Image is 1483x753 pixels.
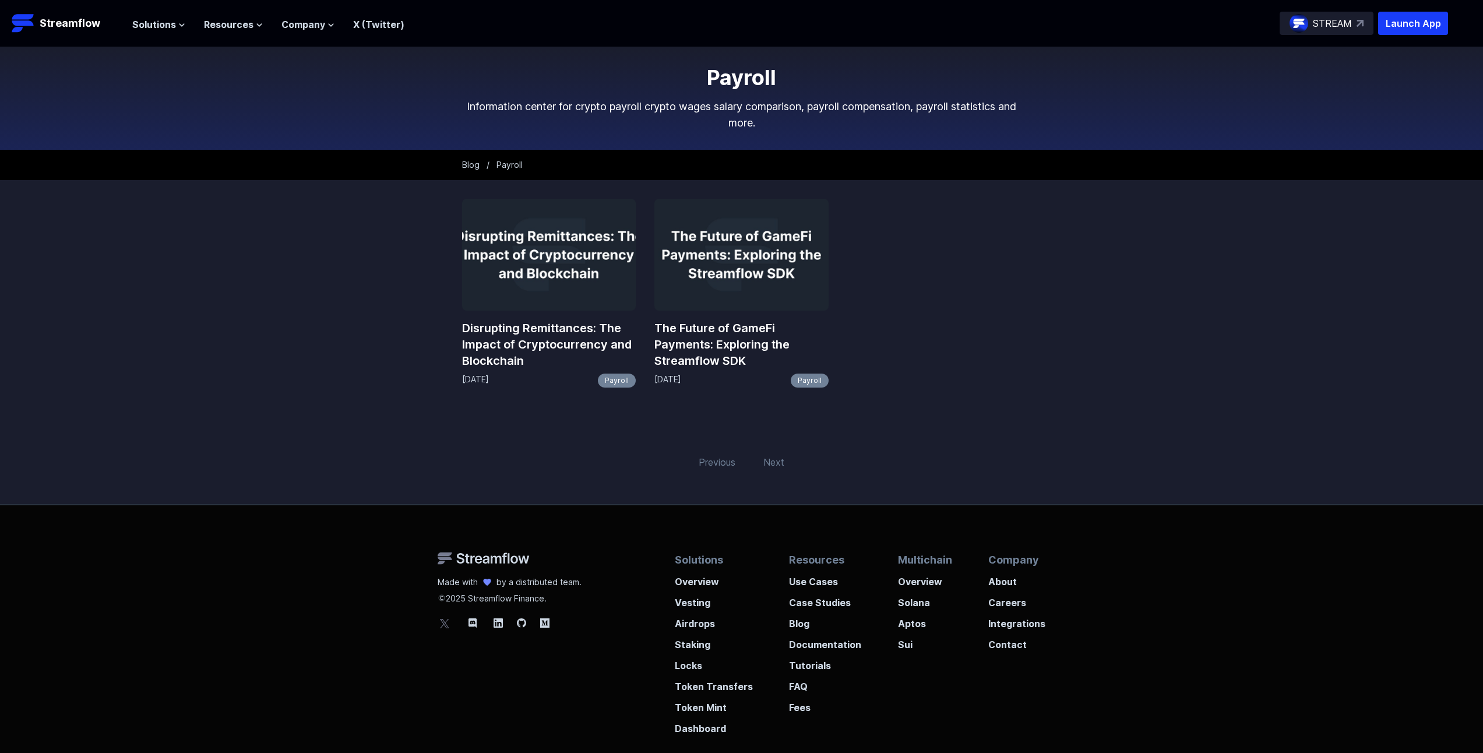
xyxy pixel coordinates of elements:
[675,589,753,610] a: Vesting
[675,694,753,715] a: Token Mint
[438,576,478,588] p: Made with
[462,320,636,369] a: Disrupting Remittances: The Impact of Cryptocurrency and Blockchain
[898,610,952,631] a: Aptos
[462,199,636,311] img: Disrupting Remittances: The Impact of Cryptocurrency and Blockchain
[692,448,742,476] span: Previous
[40,15,100,31] p: Streamflow
[462,98,1021,131] p: Information center for crypto payroll crypto wages salary comparison, payroll compensation, payro...
[789,552,861,568] p: Resources
[675,610,753,631] a: Airdrops
[675,652,753,673] a: Locks
[1280,12,1373,35] a: STREAM
[898,589,952,610] a: Solana
[204,17,263,31] button: Resources
[988,631,1045,652] a: Contact
[496,576,582,588] p: by a distributed team.
[598,374,636,388] a: Payroll
[438,588,582,604] p: 2025 Streamflow Finance.
[462,160,480,170] a: Blog
[438,552,530,565] img: Streamflow Logo
[462,66,1021,89] h1: Payroll
[204,17,253,31] span: Resources
[791,374,829,388] a: Payroll
[132,17,185,31] button: Solutions
[487,160,489,170] span: /
[496,160,523,170] span: Payroll
[988,552,1045,568] p: Company
[132,17,176,31] span: Solutions
[1290,14,1308,33] img: streamflow-logo-circle.png
[789,673,861,694] a: FAQ
[1313,16,1352,30] p: STREAM
[281,17,334,31] button: Company
[654,374,681,388] p: [DATE]
[12,12,35,35] img: Streamflow Logo
[988,610,1045,631] a: Integrations
[353,19,404,30] a: X (Twitter)
[789,589,861,610] a: Case Studies
[281,17,325,31] span: Company
[789,568,861,589] a: Use Cases
[789,631,861,652] a: Documentation
[675,552,753,568] p: Solutions
[654,199,829,311] img: The Future of GameFi Payments: Exploring the Streamflow SDK
[789,694,861,715] a: Fees
[789,652,861,673] a: Tutorials
[1378,12,1448,35] button: Launch App
[675,568,753,589] a: Overview
[675,673,753,694] a: Token Transfers
[654,320,829,369] a: The Future of GameFi Payments: Exploring the Streamflow SDK
[12,12,121,35] a: Streamflow
[988,589,1045,610] a: Careers
[789,610,861,631] a: Blog
[898,631,952,652] a: Sui
[675,715,753,736] a: Dashboard
[462,374,489,388] p: [DATE]
[1357,20,1364,27] img: top-right-arrow.svg
[898,568,952,589] a: Overview
[898,552,952,568] p: Multichain
[988,568,1045,589] a: About
[675,631,753,652] a: Staking
[756,448,791,476] span: Next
